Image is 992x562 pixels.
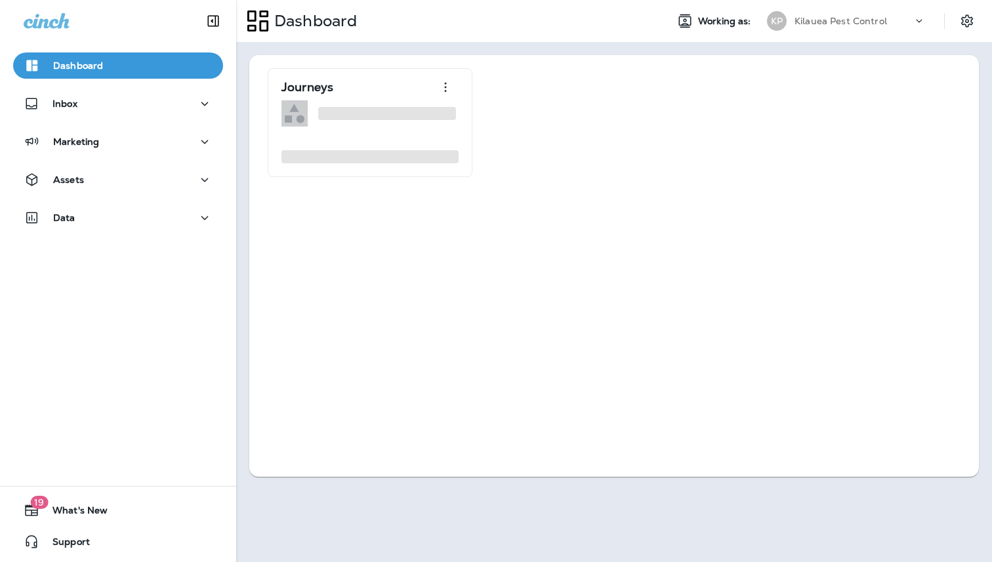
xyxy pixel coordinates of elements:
[53,212,75,223] p: Data
[39,505,108,521] span: What's New
[767,11,787,31] div: KP
[53,174,84,185] p: Assets
[13,497,223,523] button: 19What's New
[13,129,223,155] button: Marketing
[13,205,223,231] button: Data
[52,98,77,109] p: Inbox
[13,52,223,79] button: Dashboard
[269,11,357,31] p: Dashboard
[281,81,333,94] p: Journeys
[53,60,103,71] p: Dashboard
[955,9,979,33] button: Settings
[13,90,223,117] button: Inbox
[53,136,99,147] p: Marketing
[195,8,232,34] button: Collapse Sidebar
[30,496,48,509] span: 19
[39,536,90,552] span: Support
[698,16,754,27] span: Working as:
[795,16,887,26] p: Kilauea Pest Control
[13,529,223,555] button: Support
[13,167,223,193] button: Assets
